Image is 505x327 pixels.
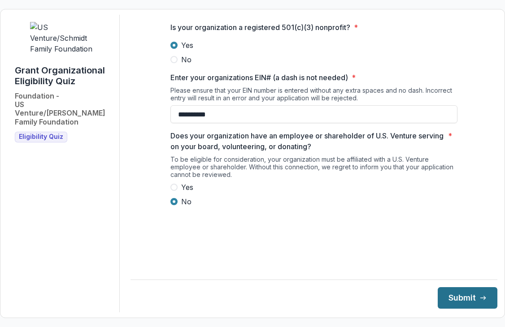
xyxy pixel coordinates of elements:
[170,72,348,83] p: Enter your organizations EIN# (a dash is not needed)
[181,40,193,51] span: Yes
[181,54,192,65] span: No
[19,133,63,141] span: Eligibility Quiz
[170,130,444,152] p: Does your organization have an employee or shareholder of U.S. Venture serving on your board, vol...
[438,287,497,309] button: Submit
[170,155,457,182] div: To be eligible for consideration, your organization must be affiliated with a U.S. Venture employ...
[170,86,457,105] div: Please ensure that your EIN number is entered without any extra spaces and no dash. Incorrect ent...
[15,65,112,86] h1: Grant Organizational Eligibility Quiz
[181,182,193,193] span: Yes
[15,92,112,126] h2: Foundation - US Venture/[PERSON_NAME] Family Foundation
[30,22,97,54] img: US Venture/Schmidt Family Foundation
[170,22,350,33] p: Is your organization a registered 501(c)(3) nonprofit?
[181,196,192,207] span: No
